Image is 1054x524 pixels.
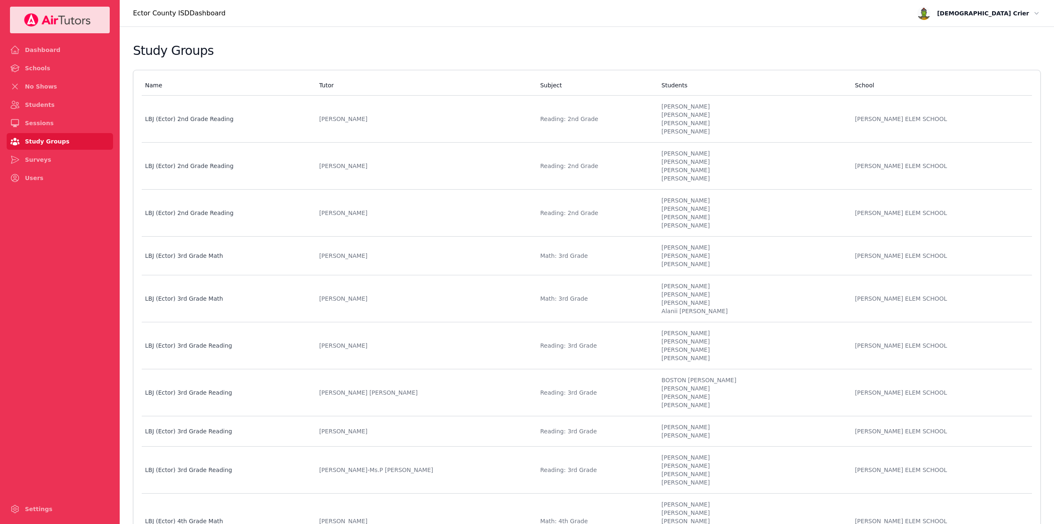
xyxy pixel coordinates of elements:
li: Reading: 3rd Grade [540,388,652,397]
div: [PERSON_NAME]-Ms.P [PERSON_NAME] [319,466,530,474]
div: [PERSON_NAME] [319,252,530,260]
div: [PERSON_NAME] ELEM SCHOOL [855,252,1027,260]
div: [PERSON_NAME] [319,294,530,303]
a: Users [7,170,113,186]
div: LBJ (Ector) 3rd Grade Math [145,252,309,260]
div: LBJ (Ector) 2nd Grade Reading [145,209,309,217]
div: LBJ (Ector) 3rd Grade Reading [145,341,309,350]
a: Settings [7,501,113,517]
li: [PERSON_NAME] [662,213,845,221]
li: [PERSON_NAME] [662,260,845,268]
li: [PERSON_NAME] [662,462,845,470]
img: Your Company [24,13,91,27]
li: [PERSON_NAME] [662,221,845,230]
div: LBJ (Ector) 2nd Grade Reading [145,115,309,123]
div: LBJ (Ector) 3rd Grade Reading [145,388,309,397]
li: Reading: 3rd Grade [540,341,652,350]
li: [PERSON_NAME] [662,290,845,299]
li: [PERSON_NAME] [662,393,845,401]
div: [PERSON_NAME] [319,209,530,217]
a: Sessions [7,115,113,131]
li: Math: 3rd Grade [540,252,652,260]
li: [PERSON_NAME] [662,196,845,205]
li: [PERSON_NAME] [662,453,845,462]
a: Surveys [7,151,113,168]
li: [PERSON_NAME] [662,337,845,346]
a: Schools [7,60,113,77]
li: [PERSON_NAME] [662,149,845,158]
tr: LBJ (Ector) 3rd Grade Math[PERSON_NAME]Math: 3rd Grade[PERSON_NAME][PERSON_NAME][PERSON_NAME][PER... [142,237,1032,275]
li: [PERSON_NAME] [662,431,845,440]
div: [PERSON_NAME] [319,427,530,435]
li: Math: 3rd Grade [540,294,652,303]
th: Name [142,75,314,96]
div: [PERSON_NAME] [319,341,530,350]
div: LBJ (Ector) 3rd Grade Reading [145,466,309,474]
li: Reading: 2nd Grade [540,162,652,170]
div: [PERSON_NAME] ELEM SCHOOL [855,294,1027,303]
div: LBJ (Ector) 2nd Grade Reading [145,162,309,170]
li: [PERSON_NAME] [662,166,845,174]
tr: LBJ (Ector) 3rd Grade Reading[PERSON_NAME] [PERSON_NAME]Reading: 3rd GradeBOSTON [PERSON_NAME][PE... [142,369,1032,416]
a: Dashboard [7,42,113,58]
li: [PERSON_NAME] [662,119,845,127]
li: [PERSON_NAME] [662,354,845,362]
span: [DEMOGRAPHIC_DATA] Crier [937,8,1029,18]
a: No Shows [7,78,113,95]
div: [PERSON_NAME] [319,162,530,170]
li: [PERSON_NAME] [662,509,845,517]
li: [PERSON_NAME] [662,205,845,213]
div: [PERSON_NAME] ELEM SCHOOL [855,162,1027,170]
li: Alanii [PERSON_NAME] [662,307,845,315]
tr: LBJ (Ector) 2nd Grade Reading[PERSON_NAME]Reading: 2nd Grade[PERSON_NAME][PERSON_NAME][PERSON_NAM... [142,143,1032,190]
li: [PERSON_NAME] [662,478,845,487]
li: [PERSON_NAME] [662,174,845,183]
th: School [850,75,1032,96]
tr: LBJ (Ector) 2nd Grade Reading[PERSON_NAME]Reading: 2nd Grade[PERSON_NAME][PERSON_NAME][PERSON_NAM... [142,96,1032,143]
tr: LBJ (Ector) 3rd Grade Math[PERSON_NAME]Math: 3rd Grade[PERSON_NAME][PERSON_NAME][PERSON_NAME]Alan... [142,275,1032,322]
div: [PERSON_NAME] ELEM SCHOOL [855,115,1027,123]
div: [PERSON_NAME] ELEM SCHOOL [855,209,1027,217]
div: [PERSON_NAME] ELEM SCHOOL [855,388,1027,397]
li: [PERSON_NAME] [662,346,845,354]
li: [PERSON_NAME] [662,384,845,393]
div: [PERSON_NAME] [319,115,530,123]
div: LBJ (Ector) 3rd Grade Reading [145,427,309,435]
li: Reading: 3rd Grade [540,427,652,435]
li: [PERSON_NAME] [662,158,845,166]
li: [PERSON_NAME] [662,252,845,260]
h2: Study Groups [133,43,214,58]
div: [PERSON_NAME] ELEM SCHOOL [855,341,1027,350]
li: [PERSON_NAME] [662,299,845,307]
li: [PERSON_NAME] [662,423,845,431]
div: [PERSON_NAME] [PERSON_NAME] [319,388,530,397]
li: [PERSON_NAME] [662,127,845,136]
li: [PERSON_NAME] [662,111,845,119]
a: Students [7,96,113,113]
tr: LBJ (Ector) 3rd Grade Reading[PERSON_NAME]Reading: 3rd Grade[PERSON_NAME][PERSON_NAME][PERSON_NAM... [142,416,1032,447]
tr: LBJ (Ector) 3rd Grade Reading[PERSON_NAME]-Ms.P [PERSON_NAME]Reading: 3rd Grade[PERSON_NAME][PERS... [142,447,1032,494]
tr: LBJ (Ector) 2nd Grade Reading[PERSON_NAME]Reading: 2nd Grade[PERSON_NAME][PERSON_NAME][PERSON_NAM... [142,190,1032,237]
div: [PERSON_NAME] ELEM SCHOOL [855,466,1027,474]
th: Tutor [314,75,535,96]
li: Reading: 2nd Grade [540,115,652,123]
a: Study Groups [7,133,113,150]
tr: LBJ (Ector) 3rd Grade Reading[PERSON_NAME]Reading: 3rd Grade[PERSON_NAME][PERSON_NAME][PERSON_NAM... [142,322,1032,369]
th: Students [657,75,850,96]
div: [PERSON_NAME] ELEM SCHOOL [855,427,1027,435]
li: [PERSON_NAME] [662,102,845,111]
li: Reading: 2nd Grade [540,209,652,217]
li: [PERSON_NAME] [662,470,845,478]
th: Subject [535,75,657,96]
img: avatar [917,7,931,20]
li: BOSTON [PERSON_NAME] [662,376,845,384]
li: [PERSON_NAME] [662,282,845,290]
li: [PERSON_NAME] [662,329,845,337]
li: [PERSON_NAME] [662,500,845,509]
div: LBJ (Ector) 3rd Grade Math [145,294,309,303]
li: [PERSON_NAME] [662,243,845,252]
li: [PERSON_NAME] [662,401,845,409]
li: Reading: 3rd Grade [540,466,652,474]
